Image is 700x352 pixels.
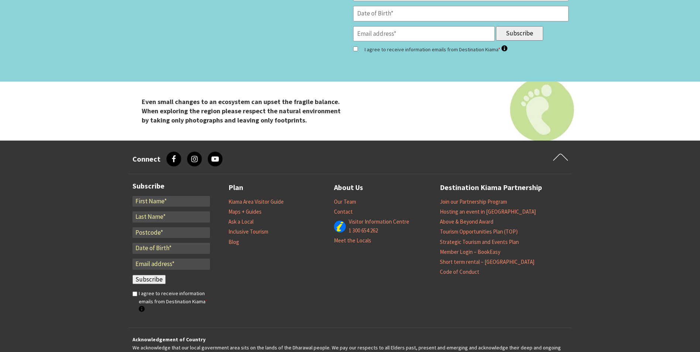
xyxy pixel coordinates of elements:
[132,275,166,284] input: Subscribe
[440,208,536,215] a: Hosting an event in [GEOGRAPHIC_DATA]
[349,218,409,225] a: Visitor Information Centre
[228,182,243,194] a: Plan
[132,196,210,207] input: First Name*
[132,336,206,343] strong: Acknowledgement of Country
[440,228,518,235] a: Tourism Opportunities Plan (TOP)
[132,227,210,238] input: Postcode*
[353,26,495,42] input: Email address*
[496,26,543,41] input: Subscribe
[334,182,363,194] a: About Us
[228,218,254,225] a: Ask a Local
[440,258,534,276] a: Short term rental – [GEOGRAPHIC_DATA] Code of Conduct
[228,228,268,235] a: Inclusive Tourism
[228,208,262,215] a: Maps + Guides
[440,182,542,194] a: Destination Kiama Partnership
[139,289,210,314] label: I agree to receive information emails from Destination Kiama
[440,238,519,246] a: Strategic Tourism and Events Plan
[440,218,493,225] a: Above & Beyond Award
[440,248,500,256] a: Member Login – BookEasy
[365,44,507,55] label: I agree to receive information emails from Destination Kiama
[440,198,507,206] a: Join our Partnership Program
[353,6,569,21] input: Date of Birth*
[349,227,378,234] a: 1 300 654 262
[228,238,239,246] a: Blog
[228,198,284,206] a: Kiama Area Visitor Guide
[132,243,210,254] input: Date of Birth*
[132,155,161,163] h3: Connect
[142,97,341,124] strong: Even small changes to an ecosystem can upset the fragile balance. When exploring the region pleas...
[334,237,371,244] a: Meet the Locals
[334,208,353,215] a: Contact
[132,211,210,222] input: Last Name*
[132,182,210,190] h3: Subscribe
[334,198,356,206] a: Our Team
[132,259,210,270] input: Email address*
